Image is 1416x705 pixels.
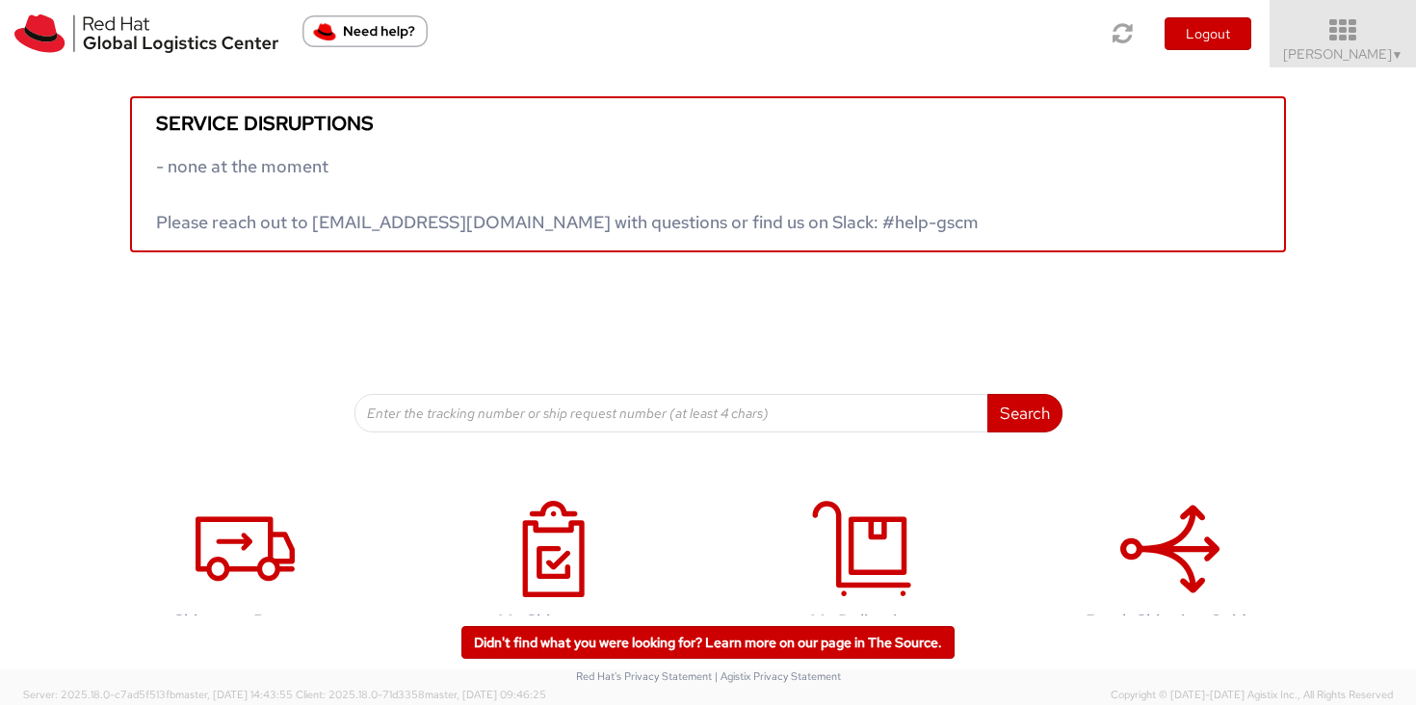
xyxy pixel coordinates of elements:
span: ▼ [1392,47,1403,63]
h5: Service disruptions [156,113,1260,134]
a: | Agistix Privacy Statement [715,669,841,683]
span: Server: 2025.18.0-c7ad5f513fb [23,688,293,701]
h4: My Deliveries [738,612,986,631]
span: master, [DATE] 09:46:25 [425,688,546,701]
span: - none at the moment Please reach out to [EMAIL_ADDRESS][DOMAIN_NAME] with questions or find us o... [156,155,979,233]
h4: Shipment Request [121,612,370,631]
a: Batch Shipping Guide [1026,481,1315,661]
h4: Batch Shipping Guide [1046,612,1295,631]
span: Copyright © [DATE]-[DATE] Agistix Inc., All Rights Reserved [1111,688,1393,703]
a: Red Hat's Privacy Statement [576,669,712,683]
span: master, [DATE] 14:43:55 [175,688,293,701]
a: Shipment Request [101,481,390,661]
a: My Shipments [409,481,698,661]
a: My Deliveries [718,481,1007,661]
a: Service disruptions - none at the moment Please reach out to [EMAIL_ADDRESS][DOMAIN_NAME] with qu... [130,96,1286,252]
img: rh-logistics-00dfa346123c4ec078e1.svg [14,14,278,53]
input: Enter the tracking number or ship request number (at least 4 chars) [354,394,988,432]
span: Client: 2025.18.0-71d3358 [296,688,546,701]
span: [PERSON_NAME] [1283,45,1403,63]
a: Didn't find what you were looking for? Learn more on our page in The Source. [461,626,955,659]
button: Need help? [302,15,428,47]
h4: My Shipments [430,612,678,631]
button: Search [987,394,1062,432]
button: Logout [1165,17,1251,50]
